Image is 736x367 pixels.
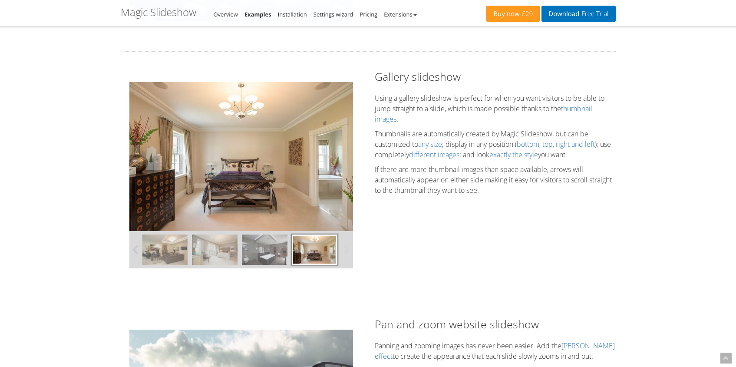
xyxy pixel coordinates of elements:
[242,235,287,265] img: javascript-slideshow-14.jpg
[121,7,196,18] h1: Magic Slideshow
[142,235,188,265] img: javascript-slideshow-08.jpg
[375,129,616,160] p: Thumbnails are automatically created by Magic Slideshow, but can be customized to ; display in an...
[520,10,533,17] span: £29
[486,6,540,22] a: Buy now£29
[375,341,616,361] p: Panning and zooming images has never been easier. Add the to create the appearance that each slid...
[579,10,608,17] span: Free Trial
[489,150,538,159] a: exactly the style
[375,69,616,84] h2: Gallery slideshow
[418,139,442,149] a: any size
[192,235,238,265] img: javascript-slideshow-10.jpg
[375,164,616,195] p: If there are more thumbnail images than space available, arrows will automatically appear on eith...
[129,82,353,231] img: Gallery slideshow example
[314,10,353,18] a: Settings wizard
[409,150,459,159] a: different images
[375,93,616,124] p: Using a gallery slideshow is perfect for when you want visitors to be able to jump straight to a ...
[384,10,416,18] a: Extensions
[517,139,595,149] a: bottom, top, right and left
[541,6,615,22] a: DownloadFree Trial
[244,10,271,18] a: Examples
[375,104,592,124] a: thumbnail images
[214,10,238,18] a: Overview
[360,10,377,18] a: Pricing
[278,10,307,18] a: Installation
[375,341,615,361] a: [PERSON_NAME] effect
[375,317,616,332] h2: Pan and zoom website slideshow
